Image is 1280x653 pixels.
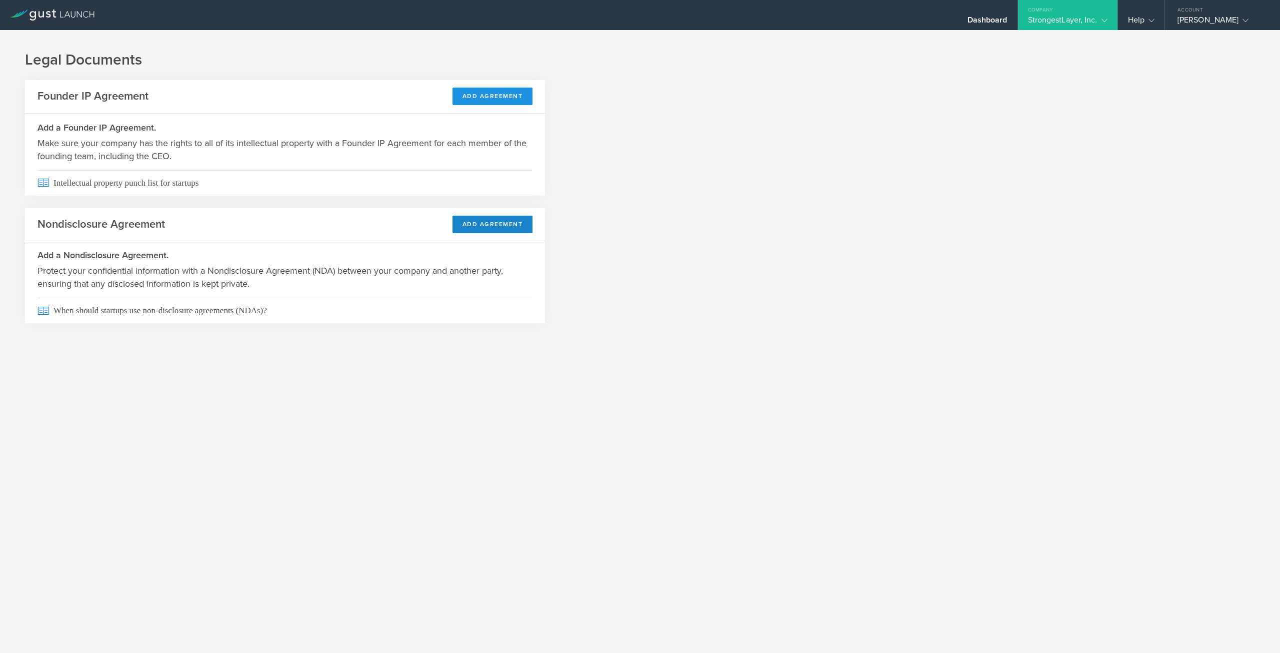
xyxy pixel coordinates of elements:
div: Help [1128,15,1154,30]
div: StrongestLayer, Inc. [1028,15,1107,30]
p: Protect your confidential information with a Nondisclosure Agreement (NDA) between your company a... [37,264,532,290]
button: Add Agreement [452,216,533,233]
h3: Add a Founder IP Agreement. [37,121,532,134]
a: When should startups use non-disclosure agreements (NDAs)? [25,298,545,323]
p: Make sure your company has the rights to all of its intellectual property with a Founder IP Agree... [37,137,532,163]
div: [PERSON_NAME] [1177,15,1262,30]
span: Intellectual property punch list for startups [37,170,532,196]
h3: Add a Nondisclosure Agreement. [37,249,532,262]
h2: Nondisclosure Agreement [37,217,165,232]
h1: Legal Documents [25,50,1255,70]
button: Add Agreement [452,88,533,105]
h2: Founder IP Agreement [37,89,148,104]
a: Intellectual property punch list for startups [25,170,545,196]
span: When should startups use non-disclosure agreements (NDAs)? [37,298,532,323]
div: Dashboard [967,15,1007,30]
